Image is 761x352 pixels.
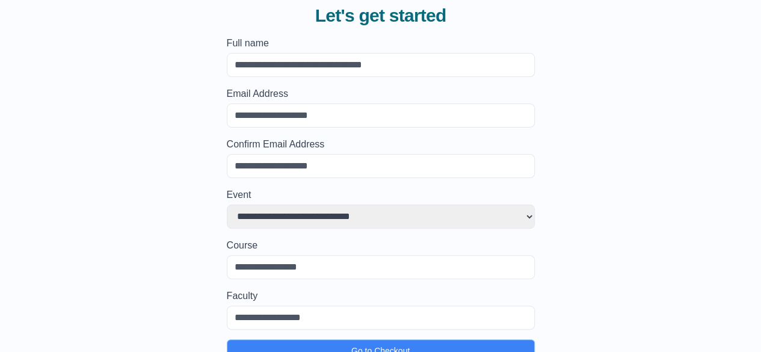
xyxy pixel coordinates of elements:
[227,36,535,51] label: Full name
[227,289,535,303] label: Faculty
[227,188,535,202] label: Event
[227,238,535,253] label: Course
[315,5,446,26] span: Let's get started
[227,137,535,152] label: Confirm Email Address
[227,87,535,101] label: Email Address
